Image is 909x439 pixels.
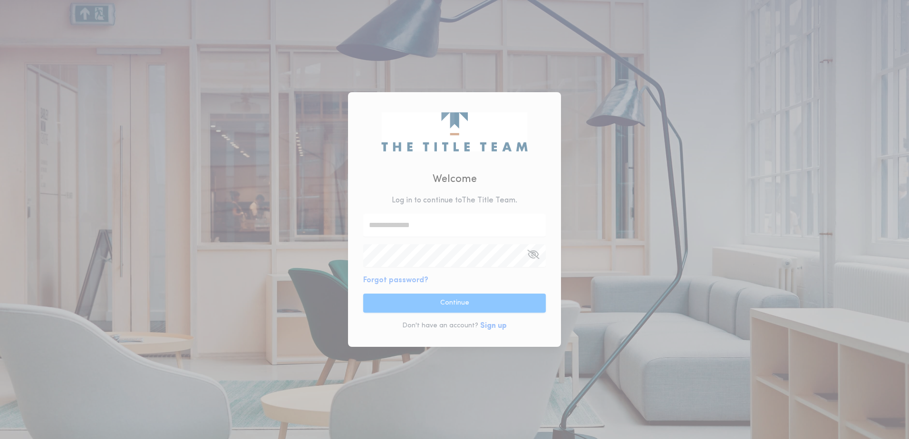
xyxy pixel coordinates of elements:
[392,195,517,206] p: Log in to continue to The Title Team .
[480,320,507,332] button: Sign up
[433,172,477,187] h2: Welcome
[381,112,527,151] img: logo
[363,294,546,313] button: Continue
[402,321,478,331] p: Don't have an account?
[363,275,428,286] button: Forgot password?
